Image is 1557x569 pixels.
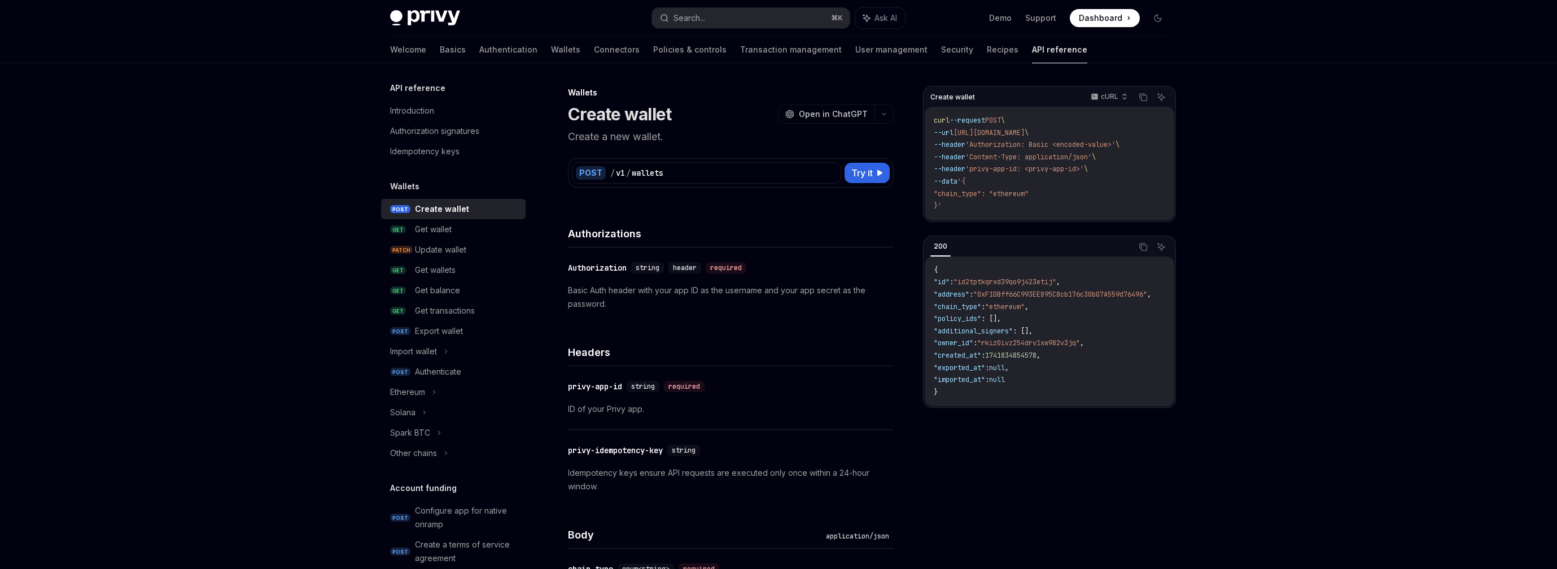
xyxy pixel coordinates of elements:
[636,263,659,272] span: string
[1001,116,1005,125] span: \
[568,262,627,273] div: Authorization
[568,445,663,456] div: privy-idempotency-key
[985,302,1025,311] span: "ethereum"
[1136,90,1151,105] button: Copy the contents from the code block
[626,167,631,179] div: /
[390,124,479,138] div: Authorization signatures
[551,36,580,63] a: Wallets
[855,8,905,28] button: Ask AI
[981,351,985,360] span: :
[934,140,965,149] span: --header
[390,446,437,460] div: Other chains
[965,140,1116,149] span: 'Authorization: Basic <encoded-value>'
[381,362,526,382] a: POSTAuthenticate
[415,223,452,236] div: Get wallet
[934,116,950,125] span: curl
[981,314,1001,323] span: : [],
[855,36,928,63] a: User management
[390,286,406,295] span: GET
[415,324,463,338] div: Export wallet
[957,177,965,186] span: '{
[1025,128,1029,137] span: \
[965,164,1084,173] span: 'privy-app-id: <privy-app-id>'
[934,302,981,311] span: "chain_type"
[934,189,1029,198] span: "chain_type": "ethereum"
[1136,240,1151,254] button: Copy the contents from the code block
[985,116,1001,125] span: POST
[1101,92,1118,101] p: cURL
[390,225,406,234] span: GET
[985,375,989,384] span: :
[934,327,1013,336] span: "additional_signers"
[1079,12,1122,24] span: Dashboard
[415,538,519,565] div: Create a terms of service agreement
[934,164,965,173] span: --header
[1025,302,1029,311] span: ,
[1154,240,1169,254] button: Ask AI
[568,87,894,98] div: Wallets
[568,345,894,360] h4: Headers
[381,101,526,121] a: Introduction
[989,12,1012,24] a: Demo
[381,199,526,219] a: POSTCreate wallet
[381,301,526,321] a: GETGet transactions
[1025,12,1056,24] a: Support
[965,153,1092,162] span: 'Content-Type: application/json'
[874,12,897,24] span: Ask AI
[390,205,410,214] span: POST
[631,382,655,391] span: string
[981,302,985,311] span: :
[632,167,663,179] div: wallets
[1092,153,1096,162] span: \
[415,284,460,297] div: Get balance
[390,345,437,358] div: Import wallet
[381,240,526,260] a: PATCHUpdate wallet
[1084,88,1132,107] button: cURL
[1116,140,1119,149] span: \
[1080,338,1084,348] span: ,
[381,280,526,301] a: GETGet balance
[987,36,1018,63] a: Recipes
[390,327,410,336] span: POST
[390,426,430,440] div: Spark BTC
[973,290,1147,299] span: "0xF1DBff66C993EE895C8cb176c30b07A559d76496"
[390,36,426,63] a: Welcome
[934,266,938,275] span: {
[415,243,466,257] div: Update wallet
[390,481,457,495] h5: Account funding
[415,504,519,531] div: Configure app for native onramp
[934,314,981,323] span: "policy_ids"
[930,240,951,253] div: 200
[610,167,615,179] div: /
[969,290,973,299] span: :
[415,304,475,318] div: Get transactions
[934,290,969,299] span: "address"
[390,307,406,315] span: GET
[1147,290,1151,299] span: ,
[673,263,697,272] span: header
[934,128,954,137] span: --url
[390,180,419,193] h5: Wallets
[390,104,434,118] div: Introduction
[973,338,977,348] span: :
[934,177,957,186] span: --data
[381,501,526,535] a: POSTConfigure app for native onramp
[381,321,526,341] a: POSTExport wallet
[799,108,868,120] span: Open in ChatGPT
[1013,327,1033,336] span: : [],
[390,246,413,254] span: PATCH
[594,36,640,63] a: Connectors
[706,262,746,273] div: required
[652,8,850,28] button: Search...⌘K
[664,381,705,392] div: required
[390,266,406,275] span: GET
[381,141,526,162] a: Idempotency keys
[568,104,671,124] h1: Create wallet
[934,363,985,372] span: "exported_at"
[930,93,975,102] span: Create wallet
[985,351,1036,360] span: 1741834854578
[390,514,410,522] span: POST
[954,277,1056,286] span: "id2tptkqrxd39qo9j423etij"
[1032,36,1087,63] a: API reference
[1149,9,1167,27] button: Toggle dark mode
